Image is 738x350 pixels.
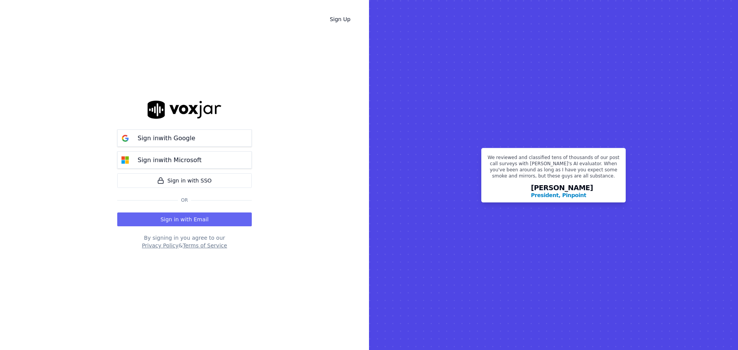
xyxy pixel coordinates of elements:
[117,173,252,188] a: Sign in with SSO
[324,12,357,26] a: Sign Up
[531,191,586,199] p: President, Pinpoint
[531,184,593,199] div: [PERSON_NAME]
[117,151,252,169] button: Sign inwith Microsoft
[183,242,227,249] button: Terms of Service
[118,131,133,146] img: google Sign in button
[118,153,133,168] img: microsoft Sign in button
[148,101,221,119] img: logo
[117,234,252,249] div: By signing in you agree to our &
[138,134,195,143] p: Sign in with Google
[486,154,621,182] p: We reviewed and classified tens of thousands of our post call surveys with [PERSON_NAME]'s AI eva...
[117,212,252,226] button: Sign in with Email
[178,197,191,203] span: Or
[142,242,178,249] button: Privacy Policy
[138,156,201,165] p: Sign in with Microsoft
[117,129,252,147] button: Sign inwith Google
